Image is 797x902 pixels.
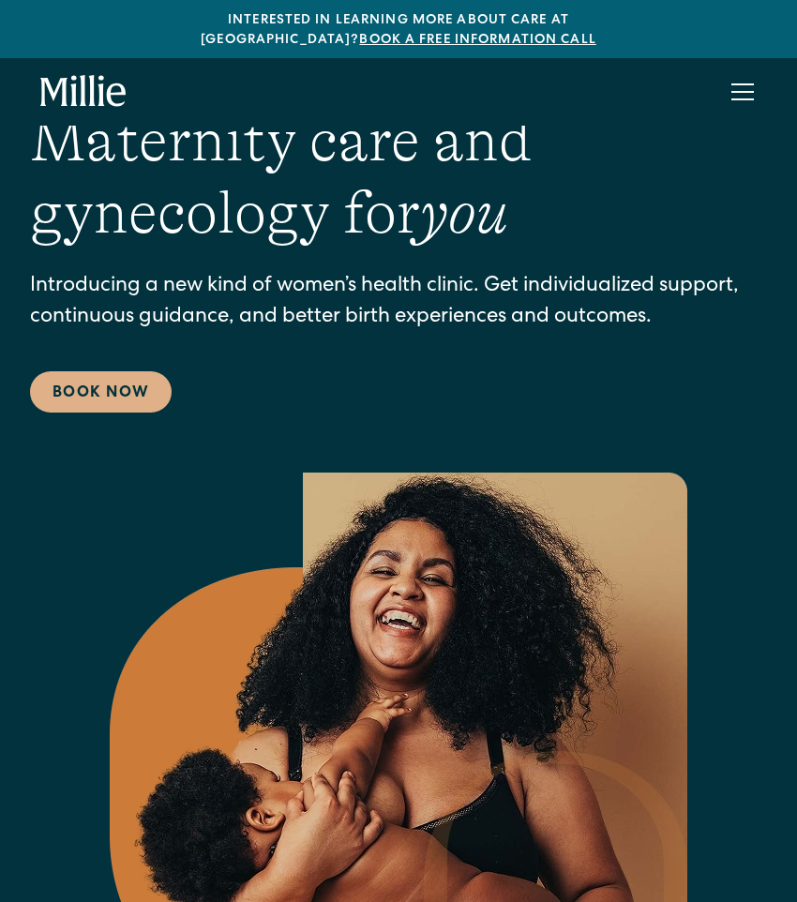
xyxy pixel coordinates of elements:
[40,75,127,109] a: home
[30,371,172,413] a: Book Now
[30,105,767,249] h1: Maternity care and gynecology for
[720,69,758,114] div: menu
[30,11,767,51] div: Interested in learning more about care at [GEOGRAPHIC_DATA]?
[30,272,767,334] p: Introducing a new kind of women’s health clinic. Get individualized support, continuous guidance,...
[420,179,508,247] em: you
[359,34,595,47] a: Book a free information call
